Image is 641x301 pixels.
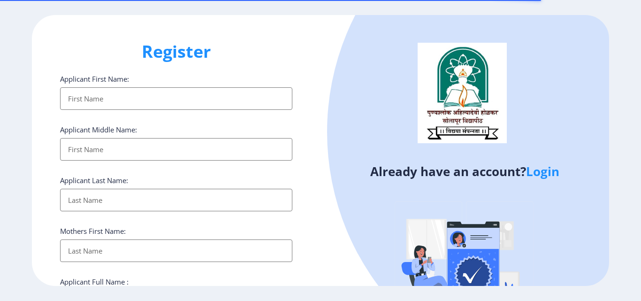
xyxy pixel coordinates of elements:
[60,40,292,63] h1: Register
[60,138,292,161] input: First Name
[60,239,292,262] input: Last Name
[60,226,126,236] label: Mothers First Name:
[60,189,292,211] input: Last Name
[60,74,129,84] label: Applicant First Name:
[328,164,602,179] h4: Already have an account?
[60,125,137,134] label: Applicant Middle Name:
[60,176,128,185] label: Applicant Last Name:
[60,277,129,296] label: Applicant Full Name : (As on marksheet)
[60,87,292,110] input: First Name
[418,43,507,143] img: logo
[526,163,559,180] a: Login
